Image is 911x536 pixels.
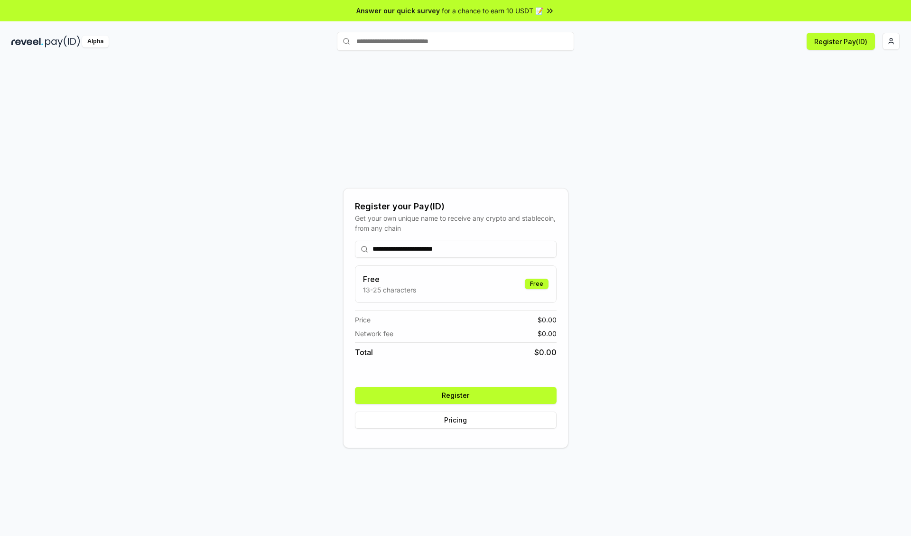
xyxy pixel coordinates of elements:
[356,6,440,16] span: Answer our quick survey
[45,36,80,47] img: pay_id
[355,329,393,339] span: Network fee
[525,279,548,289] div: Free
[363,273,416,285] h3: Free
[355,315,371,325] span: Price
[82,36,109,47] div: Alpha
[355,200,557,213] div: Register your Pay(ID)
[355,347,373,358] span: Total
[363,285,416,295] p: 13-25 characters
[534,347,557,358] span: $ 0.00
[355,412,557,429] button: Pricing
[538,315,557,325] span: $ 0.00
[538,329,557,339] span: $ 0.00
[355,213,557,233] div: Get your own unique name to receive any crypto and stablecoin, from any chain
[355,387,557,404] button: Register
[11,36,43,47] img: reveel_dark
[807,33,875,50] button: Register Pay(ID)
[442,6,543,16] span: for a chance to earn 10 USDT 📝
